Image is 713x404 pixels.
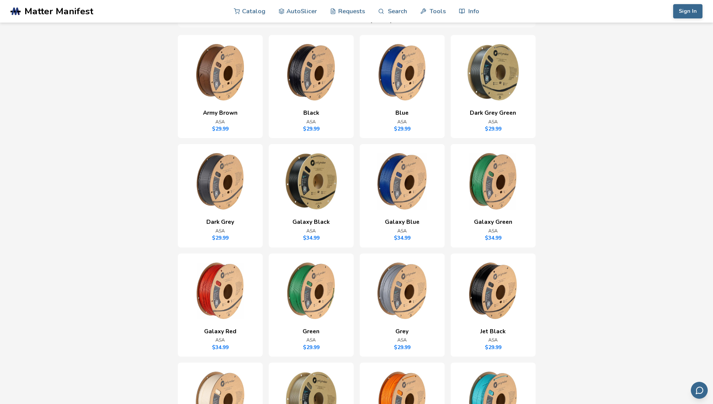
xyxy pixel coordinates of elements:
a: ASA - Galaxy GreenGalaxy GreenASA$34.99 [457,150,530,241]
a: ASA - Dark Grey GreenDark Grey GreenASA$29.99 [457,41,530,132]
h3: Army Brown [184,109,257,116]
button: Sign In [673,4,702,18]
p: ASA [275,228,348,234]
p: $ 34.99 [457,235,530,241]
h3: Galaxy Red [184,328,257,335]
p: $ 34.99 [366,235,439,241]
p: ASA [184,337,257,343]
img: ASA - Galaxy Green [460,153,527,210]
p: $ 29.99 [275,345,348,351]
p: ASA [366,228,439,234]
a: ASA - GreyGreyASA$29.99 [366,260,439,351]
a: ASA - GreenGreenASA$29.99 [275,260,348,351]
h3: Jet Black [457,328,530,335]
p: $ 29.99 [184,235,257,241]
a: ASA - Dark GreyDark GreyASA$29.99 [184,150,257,241]
p: ASA [366,119,439,125]
h3: Dark Grey [184,219,257,225]
h2: More ASA Colors by Polymaker [182,13,532,24]
img: ASA - Dark Grey Green [460,44,527,100]
img: ASA - Army Brown [187,44,254,100]
p: $ 34.99 [275,235,348,241]
a: ASA - Galaxy RedGalaxy RedASA$34.99 [184,260,257,351]
img: ASA - Green [278,263,345,319]
h3: Grey [366,328,439,335]
img: ASA - Dark Grey [187,153,254,210]
img: ASA - Blue [369,44,436,100]
h3: Galaxy Blue [366,219,439,225]
img: ASA - Galaxy Red [187,263,254,319]
img: ASA - Grey [369,263,436,319]
p: $ 29.99 [457,126,530,132]
p: ASA [457,228,530,234]
h3: Dark Grey Green [457,109,530,116]
p: ASA [275,337,348,343]
p: $ 29.99 [457,345,530,351]
p: ASA [366,337,439,343]
h3: Black [275,109,348,116]
a: ASA - Galaxy BlackGalaxy BlackASA$34.99 [275,150,348,241]
a: ASA - Army BrownArmy BrownASA$29.99 [184,41,257,132]
a: ASA - Galaxy BlueGalaxy BlueASA$34.99 [366,150,439,241]
h3: Green [275,328,348,335]
a: ASA - Jet BlackJet BlackASA$29.99 [457,260,530,351]
p: $ 29.99 [184,126,257,132]
img: ASA - Galaxy Blue [369,153,436,210]
p: $ 29.99 [366,126,439,132]
a: ASA - BlackBlackASA$29.99 [275,41,348,132]
p: $ 34.99 [184,345,257,351]
button: Send feedback via email [691,382,708,399]
h3: Galaxy Black [275,219,348,225]
p: ASA [184,119,257,125]
h3: Galaxy Green [457,219,530,225]
h3: Blue [366,109,439,116]
a: ASA - BlueBlueASA$29.99 [366,41,439,132]
p: $ 29.99 [275,126,348,132]
p: ASA [457,337,530,343]
img: ASA - Galaxy Black [278,153,345,210]
p: ASA [184,228,257,234]
img: ASA - Jet Black [460,263,527,319]
p: $ 29.99 [366,345,439,351]
p: ASA [275,119,348,125]
p: ASA [457,119,530,125]
span: Matter Manifest [24,6,93,17]
img: ASA - Black [278,44,345,100]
